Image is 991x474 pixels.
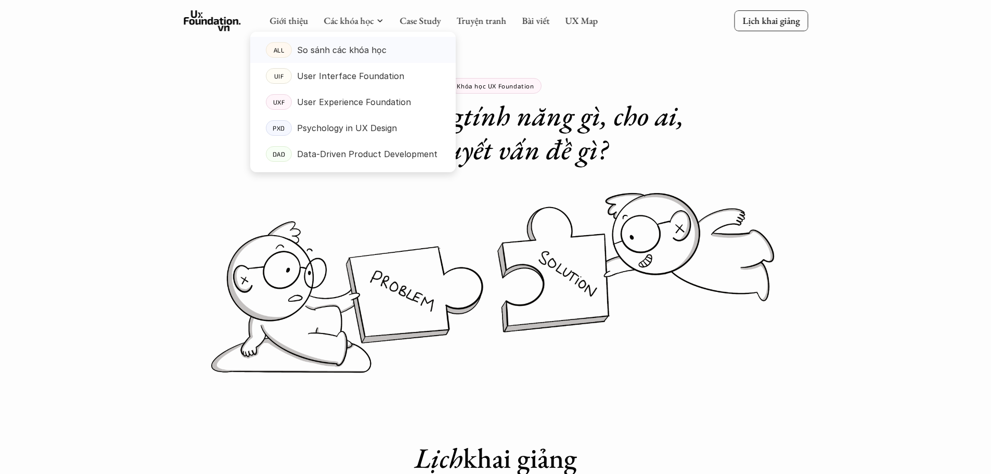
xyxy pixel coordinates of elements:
[297,68,404,84] p: User Interface Foundation
[734,10,808,31] a: Lịch khai giảng
[297,120,397,136] p: Psychology in UX Design
[273,124,285,132] p: PXD
[250,37,456,63] a: ALLSo sánh các khóa học
[269,15,308,27] a: Giới thiệu
[273,98,285,106] p: UXF
[272,150,285,158] p: DAD
[250,141,456,167] a: DADData-Driven Product Development
[273,46,284,54] p: ALL
[274,72,284,80] p: UIF
[522,15,549,27] a: Bài viết
[400,15,441,27] a: Case Study
[297,146,437,162] p: Data-Driven Product Development
[324,15,374,27] a: Các khóa học
[250,63,456,89] a: UIFUser Interface Foundation
[456,15,506,27] a: Truyện tranh
[742,15,800,27] p: Lịch khai giảng
[457,82,534,89] p: Khóa học UX Foundation
[250,89,456,115] a: UXFUser Experience Foundation
[297,94,411,110] p: User Experience Foundation
[383,97,690,168] em: tính năng gì, cho ai, giải quyết vấn đề gì?
[250,115,456,141] a: PXDPsychology in UX Design
[565,15,598,27] a: UX Map
[288,99,704,166] h1: Nên xây dựng
[297,42,387,58] p: So sánh các khóa học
